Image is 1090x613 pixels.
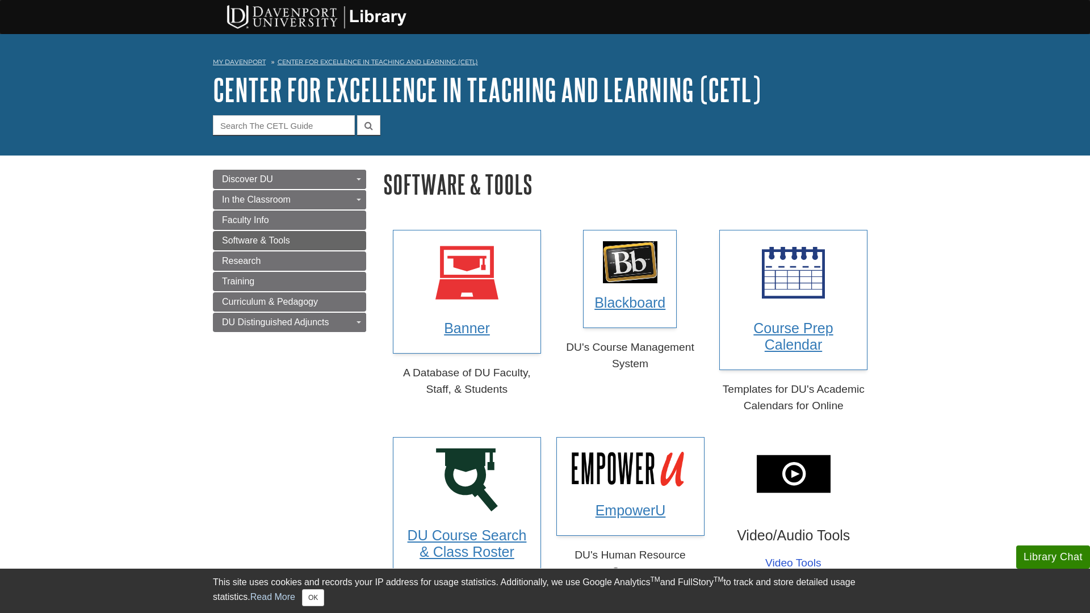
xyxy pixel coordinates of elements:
[222,317,329,327] span: DU Distinguished Adjuncts
[594,295,665,311] h3: Blackboard
[222,215,269,225] span: Faculty Info
[404,527,530,560] h3: DU Course Search & Class Roster
[222,174,273,184] span: Discover DU
[556,339,705,372] p: DU's Course Management System
[719,381,867,414] p: Templates for DU's Academic Calendars for Online
[1016,545,1090,569] button: Library Chat
[213,72,761,107] a: Center for Excellence in Teaching and Learning (CETL)
[393,230,541,354] a: Banner
[213,251,366,271] a: Research
[213,313,366,332] a: DU Distinguished Adjuncts
[213,54,877,73] nav: breadcrumb
[393,365,541,398] p: A Database of DU Faculty, Staff, & Students
[213,272,366,291] a: Training
[222,195,291,204] span: In the Classroom
[731,320,856,353] h3: Course Prep Calendar
[383,170,877,199] h1: Software & Tools
[278,58,478,66] a: Center for Excellence in Teaching and Learning (CETL)
[393,437,541,577] a: DU Course Search & Class Roster
[556,437,705,536] a: EmpowerU
[213,211,366,230] a: Faculty Info
[650,576,660,583] sup: TM
[213,190,366,209] a: In the Classroom
[719,230,867,370] a: Course Prep Calendar
[250,592,295,602] a: Read More
[213,292,366,312] a: Curriculum & Pedagogy
[302,589,324,606] button: Close
[719,527,867,544] h3: Video/Audio Tools
[556,547,705,580] p: DU's Human Resource System
[714,576,723,583] sup: TM
[207,3,423,30] img: DU Libraries
[765,555,821,572] a: Video Tools
[213,115,355,135] input: Search The CETL Guide
[583,230,677,328] a: Blackboard
[404,320,530,337] h3: Banner
[222,276,254,286] span: Training
[213,170,366,189] a: Discover DU
[222,256,261,266] span: Research
[213,170,366,332] div: Guide Page Menu
[213,231,366,250] a: Software & Tools
[213,576,877,606] div: This site uses cookies and records your IP address for usage statistics. Additionally, we use Goo...
[222,297,318,306] span: Curriculum & Pedagogy
[568,502,693,519] h3: EmpowerU
[213,57,266,67] a: My Davenport
[222,236,290,245] span: Software & Tools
